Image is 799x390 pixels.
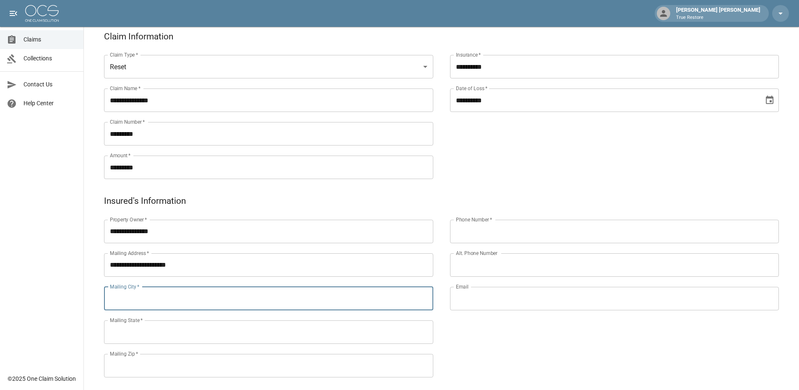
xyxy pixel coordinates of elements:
label: Property Owner [110,216,147,223]
label: Insurance [456,51,481,58]
label: Alt. Phone Number [456,250,497,257]
label: Email [456,283,468,290]
label: Mailing City [110,283,140,290]
button: Choose date, selected date is Sep 30, 2025 [761,92,778,109]
label: Amount [110,152,131,159]
div: Reset [104,55,433,78]
span: Contact Us [23,80,77,89]
p: True Restore [676,14,760,21]
label: Date of Loss [456,85,487,92]
div: © 2025 One Claim Solution [8,374,76,383]
label: Mailing Address [110,250,149,257]
label: Claim Type [110,51,138,58]
label: Claim Number [110,118,145,125]
span: Help Center [23,99,77,108]
img: ocs-logo-white-transparent.png [25,5,59,22]
button: open drawer [5,5,22,22]
div: [PERSON_NAME] [PERSON_NAME] [673,6,764,21]
label: Phone Number [456,216,492,223]
span: Collections [23,54,77,63]
span: Claims [23,35,77,44]
label: Mailing State [110,317,143,324]
label: Claim Name [110,85,141,92]
label: Mailing Zip [110,350,138,357]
